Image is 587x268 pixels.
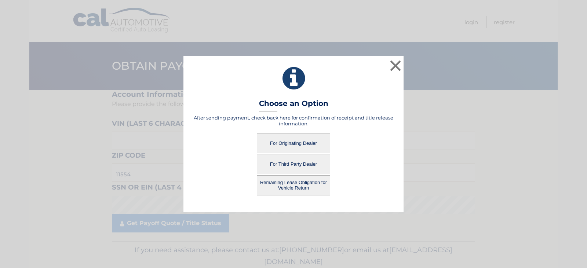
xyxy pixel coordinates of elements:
[193,115,394,126] h5: After sending payment, check back here for confirmation of receipt and title release information.
[257,133,330,153] button: For Originating Dealer
[388,58,403,73] button: ×
[259,99,328,112] h3: Choose an Option
[257,154,330,174] button: For Third Party Dealer
[257,175,330,195] button: Remaining Lease Obligation for Vehicle Return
